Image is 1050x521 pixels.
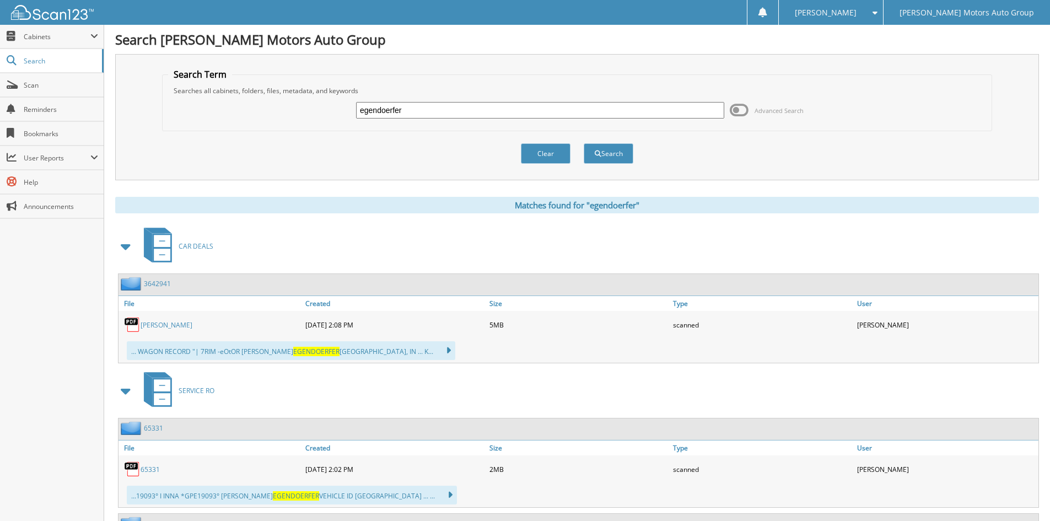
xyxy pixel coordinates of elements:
[670,314,854,336] div: scanned
[24,129,98,138] span: Bookmarks
[127,486,457,504] div: ...19093° I INNA *GPE19093° [PERSON_NAME] VEHICLE ID [GEOGRAPHIC_DATA] ... ...
[179,241,213,251] span: CAR DEALS
[24,56,96,66] span: Search
[141,465,160,474] a: 65331
[124,461,141,477] img: PDF.png
[900,9,1034,16] span: [PERSON_NAME] Motors Auto Group
[487,441,671,455] a: Size
[115,30,1039,49] h1: Search [PERSON_NAME] Motors Auto Group
[168,86,986,95] div: Searches all cabinets, folders, files, metadata, and keywords
[137,224,213,268] a: CAR DEALS
[755,106,804,115] span: Advanced Search
[24,105,98,114] span: Reminders
[995,468,1050,521] iframe: Chat Widget
[24,80,98,90] span: Scan
[487,314,671,336] div: 5MB
[303,314,487,336] div: [DATE] 2:08 PM
[121,277,144,291] img: folder2.png
[24,202,98,211] span: Announcements
[11,5,94,20] img: scan123-logo-white.svg
[487,296,671,311] a: Size
[141,320,192,330] a: [PERSON_NAME]
[670,441,854,455] a: Type
[854,296,1038,311] a: User
[273,491,319,501] span: EGENDOERFER
[584,143,633,164] button: Search
[487,458,671,480] div: 2MB
[168,68,232,80] legend: Search Term
[303,296,487,311] a: Created
[144,279,171,288] a: 3642941
[24,178,98,187] span: Help
[854,458,1038,480] div: [PERSON_NAME]
[121,421,144,435] img: folder2.png
[795,9,857,16] span: [PERSON_NAME]
[124,316,141,333] img: PDF.png
[670,458,854,480] div: scanned
[127,341,455,360] div: ... WAGON RECORD "| 7RIM -eOtOR [PERSON_NAME] [GEOGRAPHIC_DATA], IN ... K...
[670,296,854,311] a: Type
[119,441,303,455] a: File
[303,441,487,455] a: Created
[137,369,214,412] a: SERVICE RO
[144,423,163,433] a: 65331
[115,197,1039,213] div: Matches found for "egendoerfer"
[24,32,90,41] span: Cabinets
[854,314,1038,336] div: [PERSON_NAME]
[293,347,340,356] span: EGENDOERFER
[179,386,214,395] span: SERVICE RO
[119,296,303,311] a: File
[521,143,570,164] button: Clear
[24,153,90,163] span: User Reports
[303,458,487,480] div: [DATE] 2:02 PM
[854,441,1038,455] a: User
